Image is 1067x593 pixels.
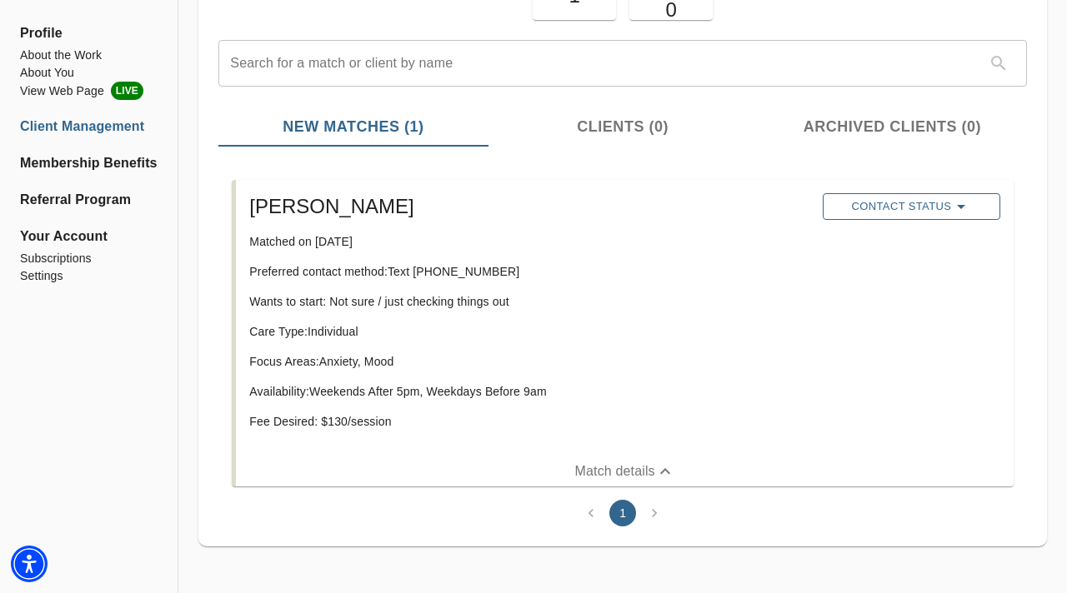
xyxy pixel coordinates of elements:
a: View Web PageLIVE [20,82,158,100]
button: Contact Status [823,193,1000,220]
span: New Matches (1) [228,116,478,138]
p: Care Type: Individual [249,323,809,340]
nav: pagination navigation [575,500,670,526]
p: Availability: Weekends After 5pm, Weekdays Before 9am [249,383,809,400]
div: Accessibility Menu [11,546,48,582]
span: Contact Status [831,197,992,217]
button: Match details [236,456,1014,486]
a: Client Management [20,117,158,137]
span: Clients (0) [498,116,748,138]
a: Referral Program [20,190,158,210]
li: View Web Page [20,82,158,100]
span: Archived Clients (0) [768,116,1017,138]
span: Your Account [20,227,158,247]
p: Fee Desired: $ 130 /session [249,413,809,430]
p: Match details [575,461,655,481]
h5: [PERSON_NAME] [249,193,809,220]
p: Matched on [DATE] [249,233,809,250]
span: Profile [20,23,158,43]
a: About the Work [20,47,158,64]
a: About You [20,64,158,82]
p: Wants to start: Not sure / just checking things out [249,293,809,310]
p: Preferred contact method: Text [PHONE_NUMBER] [249,263,809,280]
a: Subscriptions [20,250,158,267]
span: LIVE [111,82,143,100]
a: Membership Benefits [20,153,158,173]
a: Settings [20,267,158,285]
button: page 1 [609,500,636,526]
p: Focus Areas: Anxiety, Mood [249,353,809,370]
